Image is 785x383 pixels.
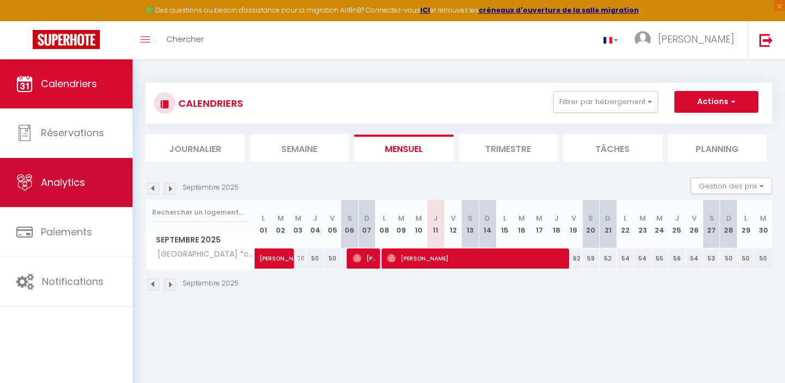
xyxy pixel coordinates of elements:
li: Planning [668,135,767,161]
span: Analytics [41,175,85,189]
abbr: D [726,213,732,223]
a: ICI [420,5,430,15]
abbr: L [744,213,747,223]
a: ... [PERSON_NAME] [626,21,748,59]
abbr: S [709,213,714,223]
span: Septembre 2025 [146,232,255,248]
th: 26 [686,200,703,248]
th: 15 [496,200,514,248]
div: 50 [754,248,772,269]
abbr: S [468,213,473,223]
abbr: D [485,213,490,223]
abbr: M [295,213,301,223]
button: Ouvrir le widget de chat LiveChat [9,4,41,37]
th: 12 [444,200,462,248]
abbr: M [518,213,525,223]
div: 54 [634,248,651,269]
abbr: L [503,213,506,223]
li: Journalier [146,135,245,161]
div: 50 [720,248,738,269]
th: 13 [462,200,479,248]
abbr: M [398,213,404,223]
button: Actions [674,91,758,113]
abbr: M [277,213,284,223]
abbr: J [554,213,559,223]
th: 25 [668,200,686,248]
span: [PERSON_NAME] [353,248,376,269]
span: Notifications [42,275,104,288]
button: Gestion des prix [691,178,772,194]
th: 03 [289,200,307,248]
span: Calendriers [41,77,97,90]
button: Filtrer par hébergement [553,91,658,113]
abbr: J [433,213,438,223]
div: 55 [651,248,669,269]
th: 01 [255,200,273,248]
abbr: L [624,213,627,223]
input: Rechercher un logement... [152,203,249,222]
th: 02 [272,200,289,248]
div: 54 [686,248,703,269]
abbr: V [330,213,335,223]
th: 11 [427,200,445,248]
abbr: M [656,213,663,223]
th: 06 [341,200,359,248]
abbr: S [588,213,593,223]
abbr: M [639,213,646,223]
li: Trimestre [459,135,558,161]
abbr: L [262,213,265,223]
div: 50 [324,248,341,269]
abbr: V [451,213,456,223]
abbr: M [536,213,542,223]
th: 04 [306,200,324,248]
span: Réservations [41,126,104,139]
th: 30 [754,200,772,248]
th: 21 [600,200,617,248]
th: 14 [479,200,496,248]
span: Chercher [166,33,204,45]
abbr: M [415,213,422,223]
th: 19 [565,200,582,248]
p: Septembre 2025 [183,278,239,289]
div: 52 [600,248,617,269]
li: Semaine [250,135,349,161]
th: 20 [582,200,600,248]
span: [PERSON_NAME] [658,32,734,46]
abbr: D [605,213,611,223]
span: [PERSON_NAME] [259,242,310,263]
a: Chercher [158,21,212,59]
th: 18 [548,200,565,248]
th: 23 [634,200,651,248]
th: 07 [358,200,376,248]
span: [GEOGRAPHIC_DATA] *centre ville* [148,248,257,260]
div: 53 [703,248,720,269]
div: 62 [565,248,582,269]
th: 09 [392,200,410,248]
abbr: V [692,213,697,223]
iframe: Chat [739,334,777,375]
abbr: J [675,213,679,223]
div: 50 [738,248,755,269]
th: 16 [514,200,531,248]
th: 08 [376,200,393,248]
abbr: M [760,213,766,223]
div: 54 [617,248,634,269]
abbr: D [364,213,370,223]
abbr: V [571,213,576,223]
abbr: L [383,213,386,223]
th: 10 [410,200,427,248]
th: 29 [738,200,755,248]
li: Tâches [563,135,662,161]
th: 28 [720,200,738,248]
th: 22 [617,200,634,248]
span: Paiements [41,225,92,239]
img: Super Booking [33,30,100,49]
a: créneaux d'ouverture de la salle migration [479,5,639,15]
div: 59 [582,248,600,269]
li: Mensuel [354,135,454,161]
abbr: S [347,213,352,223]
abbr: J [313,213,317,223]
th: 27 [703,200,720,248]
